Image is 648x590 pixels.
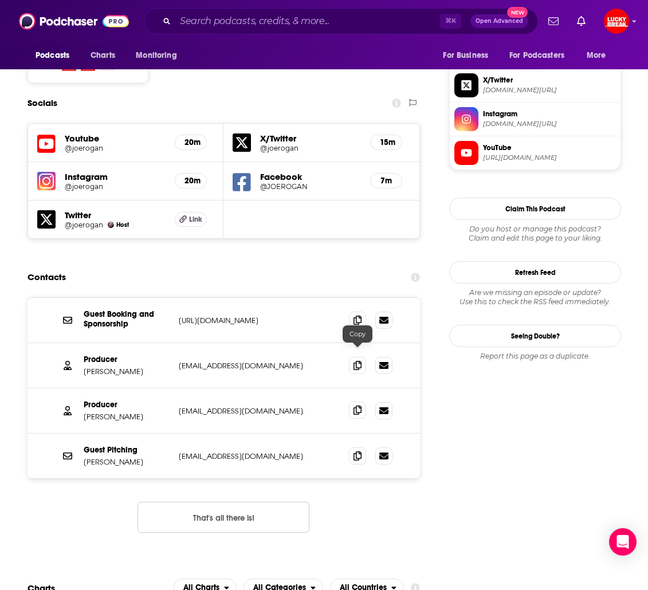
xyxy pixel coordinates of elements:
p: Producer [84,355,170,364]
a: X/Twitter[DOMAIN_NAME][URL] [454,73,616,97]
button: Nothing here. [138,502,309,533]
p: Guest Booking and Sponsorship [84,309,170,329]
button: Refresh Feed [449,261,621,284]
button: open menu [128,45,191,66]
p: [PERSON_NAME] [84,412,170,422]
img: iconImage [37,172,56,190]
span: YouTube [483,143,616,153]
input: Search podcasts, credits, & more... [175,12,440,30]
img: User Profile [604,9,629,34]
span: Charts [91,48,115,64]
span: Podcasts [36,48,69,64]
h5: Youtube [65,133,166,144]
div: Claim and edit this page to your liking. [449,225,621,243]
p: [URL][DOMAIN_NAME] [179,316,331,325]
a: @joerogan [65,144,166,152]
span: For Business [443,48,488,64]
span: More [587,48,606,64]
a: Show notifications dropdown [544,11,563,31]
h5: 20m [184,176,197,186]
button: Open AdvancedNew [470,14,528,28]
button: Claim This Podcast [449,198,621,220]
p: [EMAIL_ADDRESS][DOMAIN_NAME] [179,361,331,371]
h5: Facebook [260,171,361,182]
p: [PERSON_NAME] [84,457,170,467]
span: twitter.com/joerogan [483,86,616,95]
div: Are we missing an episode or update? Use this to check the RSS feed immediately. [449,288,621,306]
a: Instagram[DOMAIN_NAME][URL] [454,107,616,131]
p: Guest Pitching [84,445,170,455]
h5: Instagram [65,171,166,182]
p: [EMAIL_ADDRESS][DOMAIN_NAME] [179,406,331,416]
p: Producer [84,400,170,410]
h2: Contacts [28,266,66,288]
a: Show notifications dropdown [572,11,590,31]
h5: 7m [380,176,392,186]
p: [PERSON_NAME] [84,367,170,376]
button: open menu [579,45,620,66]
h5: X/Twitter [260,133,361,144]
span: https://www.youtube.com/@joerogan [483,154,616,162]
span: Open Advanced [476,18,523,24]
span: Monitoring [136,48,176,64]
button: open menu [502,45,581,66]
a: @joerogan [65,182,166,191]
a: @joerogan [260,144,361,152]
img: Podchaser - Follow, Share and Rate Podcasts [19,10,129,32]
span: Logged in as annagregory [604,9,629,34]
div: Search podcasts, credits, & more... [144,8,538,34]
a: YouTube[URL][DOMAIN_NAME] [454,141,616,165]
span: New [507,7,528,18]
span: Link [189,215,202,224]
h2: Socials [28,92,57,114]
button: Show profile menu [604,9,629,34]
a: Seeing Double? [449,325,621,347]
a: Link [175,212,207,227]
img: Joe Rogan [108,222,114,228]
span: Host [116,221,129,229]
span: instagram.com/joerogan [483,120,616,128]
span: For Podcasters [509,48,564,64]
div: Copy [343,325,372,343]
a: @joerogan [65,221,103,229]
div: Open Intercom Messenger [609,528,637,556]
span: Instagram [483,109,616,119]
span: X/Twitter [483,75,616,85]
a: Charts [83,45,122,66]
span: ⌘ K [440,14,461,29]
div: Report this page as a duplicate. [449,352,621,361]
span: Do you host or manage this podcast? [449,225,621,234]
h5: 15m [380,137,392,147]
h5: 20m [184,137,197,147]
button: open menu [28,45,84,66]
a: @JOEROGAN [260,182,361,191]
p: [EMAIL_ADDRESS][DOMAIN_NAME] [179,451,331,461]
h5: Twitter [65,210,166,221]
button: open menu [435,45,502,66]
